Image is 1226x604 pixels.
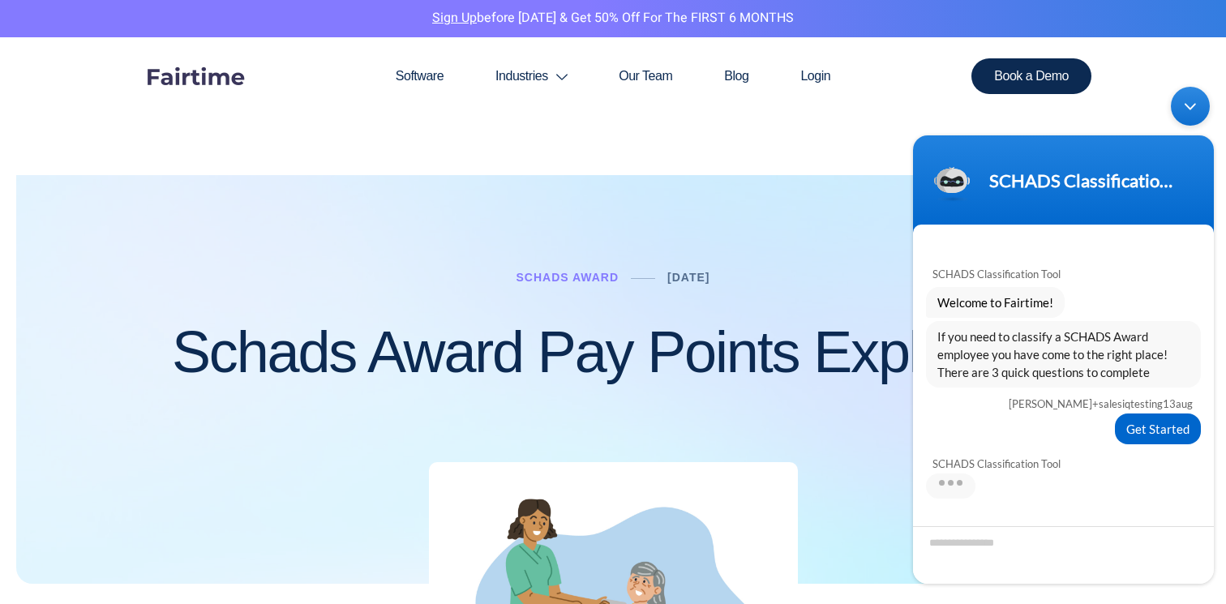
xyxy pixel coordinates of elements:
[774,37,856,115] a: Login
[370,37,469,115] a: Software
[432,8,477,28] a: Sign Up
[971,58,1091,94] a: Book a Demo
[698,37,774,115] a: Blog
[469,37,593,115] a: Industries
[172,320,1054,384] h1: Schads Award Pay Points Explained
[516,271,619,284] a: Schads Award
[667,271,709,284] a: [DATE]
[994,70,1069,83] span: Book a Demo
[12,8,1214,29] p: before [DATE] & Get 50% Off for the FIRST 6 MONTHS
[593,37,698,115] a: Our Team
[905,79,1222,592] iframe: SalesIQ Chatwindow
